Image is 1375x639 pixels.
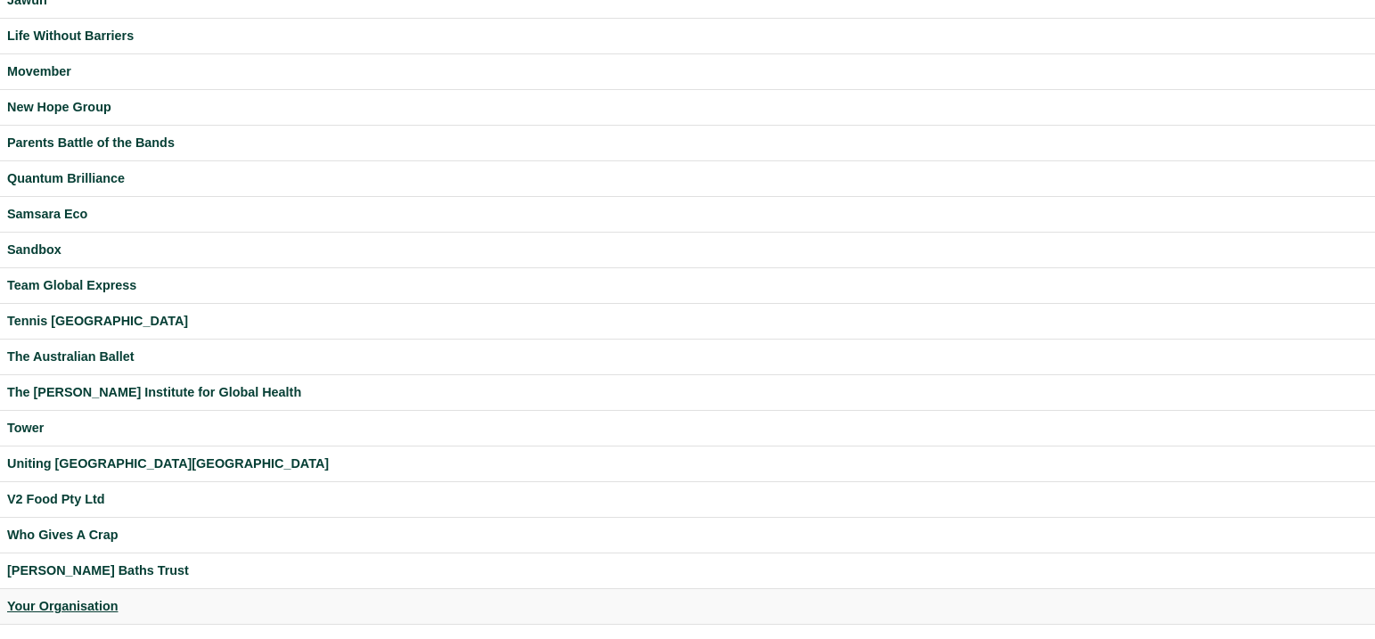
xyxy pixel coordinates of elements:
a: Who Gives A Crap [7,525,1368,545]
a: Your Organisation [7,596,1368,617]
a: Life Without Barriers [7,26,1368,46]
a: New Hope Group [7,97,1368,118]
a: Quantum Brilliance [7,168,1368,189]
a: The [PERSON_NAME] Institute for Global Health [7,382,1368,403]
a: Parents Battle of the Bands [7,133,1368,153]
a: [PERSON_NAME] Baths Trust [7,561,1368,581]
a: The Australian Ballet [7,347,1368,367]
a: Movember [7,61,1368,82]
a: Tennis [GEOGRAPHIC_DATA] [7,311,1368,332]
a: Tower [7,418,1368,438]
a: Samsara Eco [7,204,1368,225]
a: Sandbox [7,240,1368,260]
a: Uniting [GEOGRAPHIC_DATA][GEOGRAPHIC_DATA] [7,454,1368,474]
a: Team Global Express [7,275,1368,296]
a: V2 Food Pty Ltd [7,489,1368,510]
